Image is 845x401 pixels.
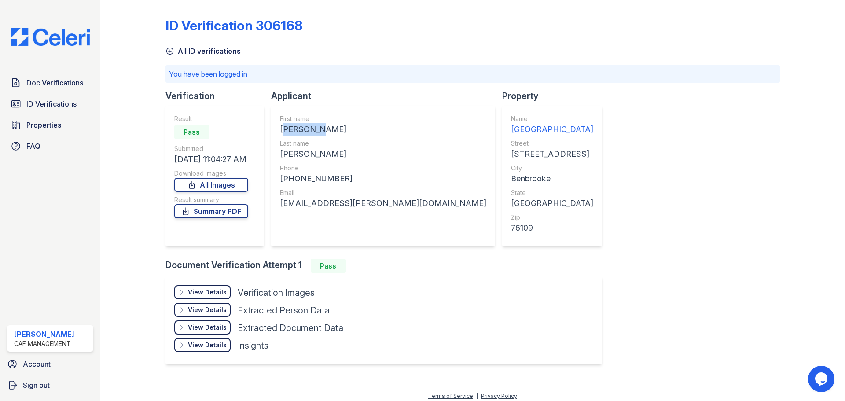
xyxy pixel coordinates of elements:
p: You have been logged in [169,69,776,79]
span: ID Verifications [26,99,77,109]
div: | [476,393,478,399]
iframe: chat widget [808,366,836,392]
div: CAF Management [14,339,74,348]
div: Extracted Document Data [238,322,343,334]
div: View Details [188,305,227,314]
div: Benbrooke [511,173,593,185]
div: Extracted Person Data [238,304,330,316]
div: [PERSON_NAME] [14,329,74,339]
a: Privacy Policy [481,393,517,399]
div: [PERSON_NAME] [280,148,486,160]
div: ID Verification 306168 [165,18,302,33]
a: Doc Verifications [7,74,93,92]
div: Property [502,90,609,102]
div: [STREET_ADDRESS] [511,148,593,160]
div: [PHONE_NUMBER] [280,173,486,185]
div: View Details [188,288,227,297]
div: Last name [280,139,486,148]
a: All ID verifications [165,46,241,56]
a: Properties [7,116,93,134]
div: Email [280,188,486,197]
div: [EMAIL_ADDRESS][PERSON_NAME][DOMAIN_NAME] [280,197,486,210]
div: Name [511,114,593,123]
div: First name [280,114,486,123]
div: Applicant [271,90,502,102]
div: Street [511,139,593,148]
div: Download Images [174,169,248,178]
div: Submitted [174,144,248,153]
span: FAQ [26,141,40,151]
span: Account [23,359,51,369]
div: Verification Images [238,287,315,299]
div: Pass [174,125,209,139]
div: Verification [165,90,271,102]
div: [GEOGRAPHIC_DATA] [511,123,593,136]
div: [DATE] 11:04:27 AM [174,153,248,166]
a: ID Verifications [7,95,93,113]
div: Pass [311,259,346,273]
a: FAQ [7,137,93,155]
img: CE_Logo_Blue-a8612792a0a2168367f1c8372b55b34899dd931a85d93a1a3d3e32e68fde9ad4.png [4,28,97,46]
a: Terms of Service [428,393,473,399]
a: All Images [174,178,248,192]
div: Result summary [174,195,248,204]
div: Document Verification Attempt 1 [165,259,609,273]
div: Result [174,114,248,123]
div: [PERSON_NAME] [280,123,486,136]
a: Summary PDF [174,204,248,218]
div: [GEOGRAPHIC_DATA] [511,197,593,210]
div: City [511,164,593,173]
div: 76109 [511,222,593,234]
a: Name [GEOGRAPHIC_DATA] [511,114,593,136]
a: Sign out [4,376,97,394]
div: State [511,188,593,197]
span: Doc Verifications [26,77,83,88]
div: Zip [511,213,593,222]
a: Account [4,355,97,373]
div: Insights [238,339,268,352]
div: Phone [280,164,486,173]
span: Properties [26,120,61,130]
div: View Details [188,323,227,332]
div: View Details [188,341,227,349]
span: Sign out [23,380,50,390]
